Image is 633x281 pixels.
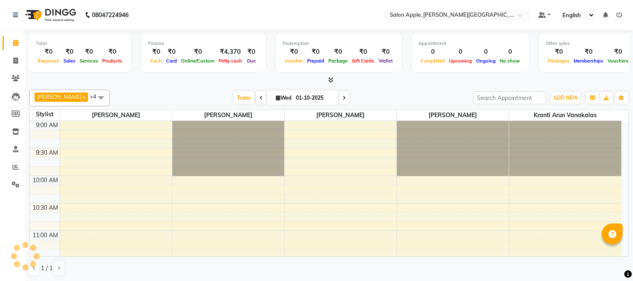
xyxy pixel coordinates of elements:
[34,121,60,130] div: 9:00 AM
[31,231,60,240] div: 11:00 AM
[305,58,326,64] span: Prepaid
[397,110,509,120] span: [PERSON_NAME]
[572,58,605,64] span: Memberships
[419,58,447,64] span: Completed
[293,92,335,104] input: 2025-10-01
[474,47,498,57] div: 0
[82,93,86,100] a: x
[245,58,258,64] span: Due
[217,58,244,64] span: Petty cash
[244,47,259,57] div: ₹0
[100,47,124,57] div: ₹0
[34,148,60,157] div: 9:30 AM
[282,47,305,57] div: ₹0
[376,58,395,64] span: Wallet
[179,58,217,64] span: Online/Custom
[164,47,179,57] div: ₹0
[326,47,350,57] div: ₹0
[474,58,498,64] span: Ongoing
[350,47,376,57] div: ₹0
[447,47,474,57] div: 0
[148,58,164,64] span: Cash
[90,93,103,100] span: +4
[179,47,217,57] div: ₹0
[546,47,572,57] div: ₹0
[37,93,82,100] span: [PERSON_NAME]
[31,176,60,185] div: 10:00 AM
[41,264,53,273] span: 1 / 1
[551,92,580,104] button: ADD NEW
[78,47,100,57] div: ₹0
[605,47,630,57] div: ₹0
[78,58,100,64] span: Services
[164,58,179,64] span: Card
[217,47,244,57] div: ₹4,370
[21,3,78,27] img: logo
[36,40,124,47] div: Total
[285,110,396,120] span: [PERSON_NAME]
[509,110,621,120] span: Kranti arun Vanakalas
[282,40,395,47] div: Redemption
[376,47,395,57] div: ₹0
[61,47,78,57] div: ₹0
[274,95,293,101] span: Wed
[498,58,522,64] span: No show
[605,58,630,64] span: Vouchers
[148,47,164,57] div: ₹0
[572,47,605,57] div: ₹0
[546,58,572,64] span: Packages
[553,95,578,101] span: ADD NEW
[498,47,522,57] div: 0
[419,47,447,57] div: 0
[36,47,61,57] div: ₹0
[100,58,124,64] span: Products
[326,58,350,64] span: Package
[60,110,172,120] span: [PERSON_NAME]
[473,91,546,104] input: Search Appointment
[305,47,326,57] div: ₹0
[92,3,129,27] b: 08047224946
[350,58,376,64] span: Gift Cards
[447,58,474,64] span: Upcoming
[30,110,60,119] div: Stylist
[36,58,61,64] span: Expenses
[172,110,284,120] span: [PERSON_NAME]
[234,91,255,104] span: Today
[282,58,305,64] span: Voucher
[419,40,522,47] div: Appointment
[61,58,78,64] span: Sales
[31,203,60,212] div: 10:30 AM
[148,40,259,47] div: Finance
